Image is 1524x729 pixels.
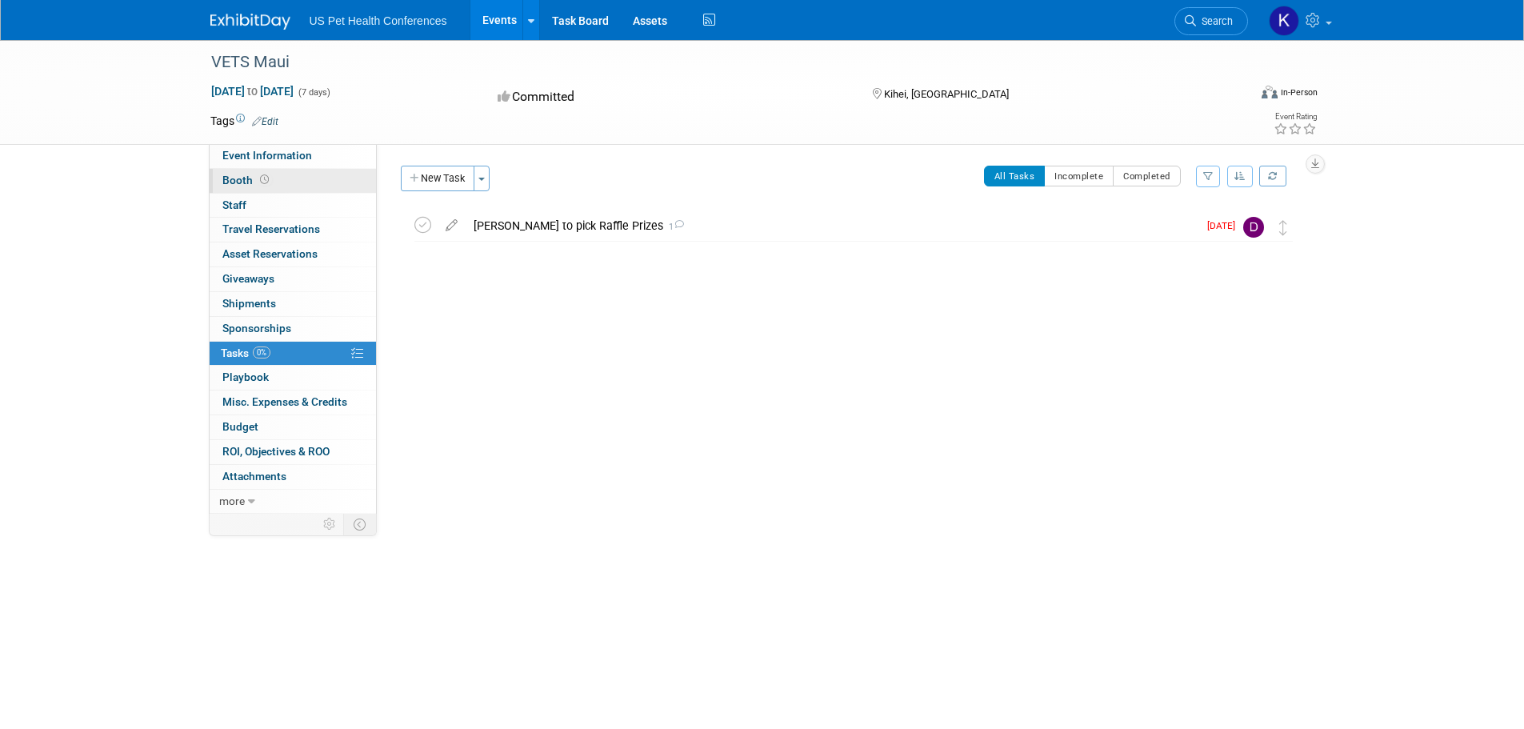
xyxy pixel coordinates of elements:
[210,144,376,168] a: Event Information
[297,87,330,98] span: (7 days)
[210,317,376,341] a: Sponsorships
[1174,7,1248,35] a: Search
[210,342,376,366] a: Tasks0%
[210,415,376,439] a: Budget
[1044,166,1114,186] button: Incomplete
[1274,113,1317,121] div: Event Rating
[210,440,376,464] a: ROI, Objectives & ROO
[984,166,1046,186] button: All Tasks
[210,465,376,489] a: Attachments
[222,174,272,186] span: Booth
[210,218,376,242] a: Travel Reservations
[222,420,258,433] span: Budget
[210,242,376,266] a: Asset Reservations
[252,116,278,127] a: Edit
[210,366,376,390] a: Playbook
[222,198,246,211] span: Staff
[257,174,272,186] span: Booth not reserved yet
[466,212,1198,239] div: [PERSON_NAME] to pick Raffle Prizes
[222,297,276,310] span: Shipments
[221,346,270,359] span: Tasks
[1243,217,1264,238] img: Debra Smith
[222,222,320,235] span: Travel Reservations
[222,395,347,408] span: Misc. Expenses & Credits
[206,48,1224,77] div: VETS Maui
[210,267,376,291] a: Giveaways
[663,222,684,232] span: 1
[222,247,318,260] span: Asset Reservations
[401,166,474,191] button: New Task
[210,84,294,98] span: [DATE] [DATE]
[222,272,274,285] span: Giveaways
[343,514,376,535] td: Toggle Event Tabs
[222,445,330,458] span: ROI, Objectives & ROO
[210,391,376,415] a: Misc. Expenses & Credits
[1207,220,1243,231] span: [DATE]
[222,322,291,334] span: Sponsorships
[1280,86,1318,98] div: In-Person
[245,85,260,98] span: to
[210,490,376,514] a: more
[1279,220,1287,235] i: Move task
[210,194,376,218] a: Staff
[310,14,447,27] span: US Pet Health Conferences
[1154,83,1318,107] div: Event Format
[210,169,376,193] a: Booth
[1269,6,1299,36] img: Kyle Miguel
[253,346,270,358] span: 0%
[1259,166,1286,186] a: Refresh
[316,514,344,535] td: Personalize Event Tab Strip
[1262,86,1278,98] img: Format-Inperson.png
[210,113,278,129] td: Tags
[1113,166,1181,186] button: Completed
[438,218,466,233] a: edit
[1196,15,1233,27] span: Search
[884,88,1009,100] span: Kihei, [GEOGRAPHIC_DATA]
[222,149,312,162] span: Event Information
[219,495,245,507] span: more
[493,83,846,111] div: Committed
[222,470,286,483] span: Attachments
[210,14,290,30] img: ExhibitDay
[210,292,376,316] a: Shipments
[222,371,269,383] span: Playbook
